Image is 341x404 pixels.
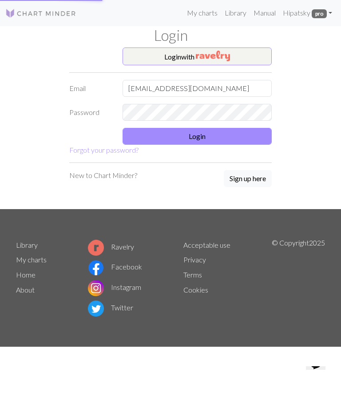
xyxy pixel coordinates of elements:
[312,10,327,19] span: pro
[183,271,202,279] a: Terms
[88,301,104,317] img: Twitter logo
[69,146,139,154] a: Forgot your password?
[302,367,332,395] iframe: chat widget
[5,8,76,19] img: Logo
[183,286,208,294] a: Cookies
[16,241,38,250] a: Library
[11,27,330,44] h1: Login
[88,304,133,312] a: Twitter
[224,170,272,187] button: Sign up here
[16,286,35,294] a: About
[88,260,104,276] img: Facebook logo
[69,170,137,181] p: New to Chart Minder?
[88,243,134,251] a: Ravelry
[88,263,142,271] a: Facebook
[64,80,117,97] label: Email
[250,4,279,22] a: Manual
[88,240,104,256] img: Ravelry logo
[279,4,336,22] a: Hipatsky pro
[183,256,206,264] a: Privacy
[221,4,250,22] a: Library
[196,51,230,62] img: Ravelry
[123,48,272,66] button: Loginwith
[88,281,104,297] img: Instagram logo
[16,271,36,279] a: Home
[16,256,47,264] a: My charts
[123,128,272,145] button: Login
[183,241,230,250] a: Acceptable use
[88,283,141,292] a: Instagram
[272,238,325,319] p: © Copyright 2025
[183,4,221,22] a: My charts
[64,104,117,121] label: Password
